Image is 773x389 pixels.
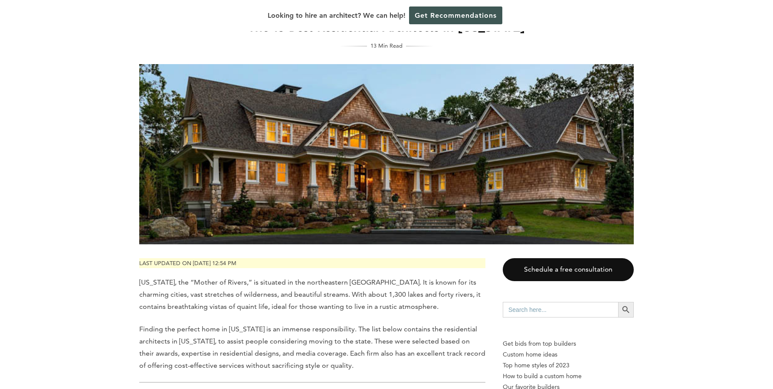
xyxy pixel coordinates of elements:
a: Custom home ideas [503,349,634,360]
a: How to build a custom home [503,371,634,382]
p: Get bids from top builders [503,338,634,349]
span: [US_STATE], the “Mother of Rivers,” is situated in the northeastern [GEOGRAPHIC_DATA]. It is know... [139,278,481,311]
input: Search here... [503,302,618,318]
a: Get Recommendations [409,6,502,24]
a: Top home styles of 2023 [503,360,634,371]
span: Finding the perfect home in [US_STATE] is an immense responsibility. The list below contains the ... [139,325,485,370]
svg: Search [621,305,631,314]
a: Schedule a free consultation [503,258,634,281]
span: 13 Min Read [370,41,403,50]
p: Last updated on [DATE] 12:54 pm [139,258,485,268]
